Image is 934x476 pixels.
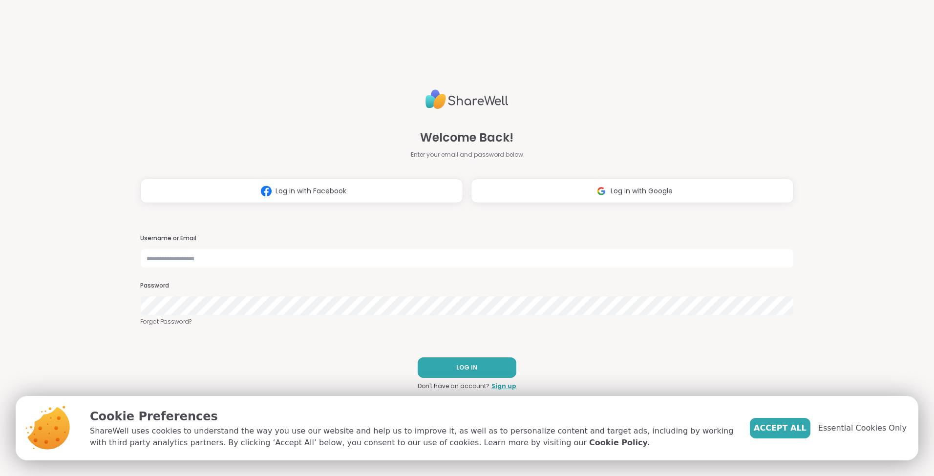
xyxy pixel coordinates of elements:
[418,357,516,378] button: LOG IN
[418,382,489,391] span: Don't have an account?
[471,179,794,203] button: Log in with Google
[592,182,611,200] img: ShareWell Logomark
[276,186,346,196] span: Log in with Facebook
[140,179,463,203] button: Log in with Facebook
[818,422,907,434] span: Essential Cookies Only
[754,422,807,434] span: Accept All
[411,150,523,159] span: Enter your email and password below
[750,418,810,438] button: Accept All
[90,425,734,449] p: ShareWell uses cookies to understand the way you use our website and help us to improve it, as we...
[140,282,794,290] h3: Password
[491,382,516,391] a: Sign up
[589,437,650,449] a: Cookie Policy.
[611,186,673,196] span: Log in with Google
[420,129,513,146] span: Welcome Back!
[140,234,794,243] h3: Username or Email
[456,363,477,372] span: LOG IN
[257,182,276,200] img: ShareWell Logomark
[425,85,509,113] img: ShareWell Logo
[140,317,794,326] a: Forgot Password?
[90,408,734,425] p: Cookie Preferences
